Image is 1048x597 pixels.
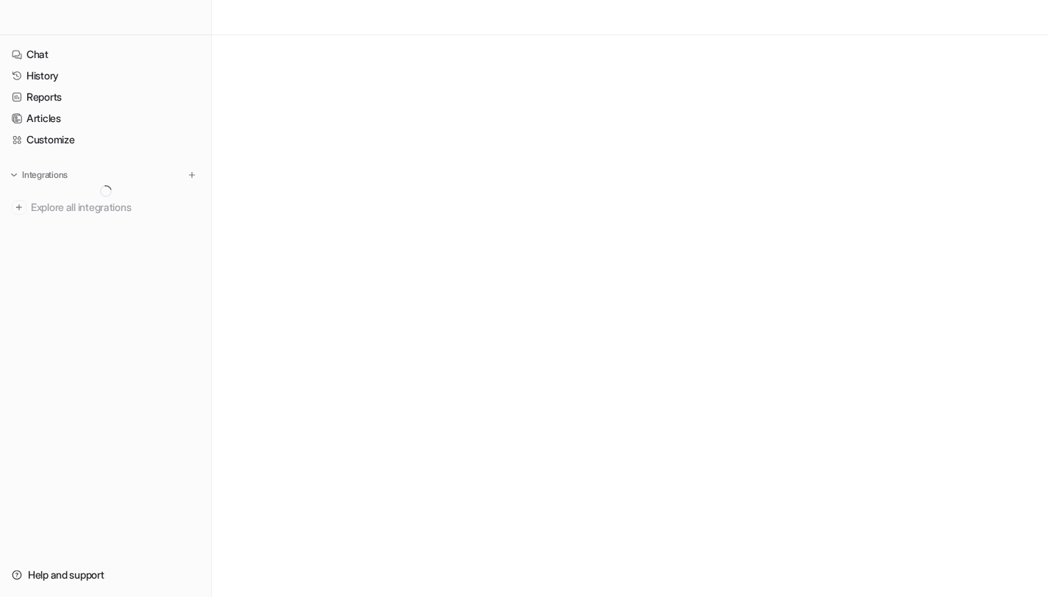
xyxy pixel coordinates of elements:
a: Reports [6,87,205,107]
a: History [6,65,205,86]
p: Integrations [22,169,68,181]
a: Customize [6,129,205,150]
a: Chat [6,44,205,65]
a: Help and support [6,565,205,585]
a: Articles [6,108,205,129]
a: Explore all integrations [6,197,205,218]
img: expand menu [9,170,19,180]
button: Integrations [6,168,72,182]
span: Explore all integrations [31,196,199,219]
img: explore all integrations [12,200,26,215]
img: menu_add.svg [187,170,197,180]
